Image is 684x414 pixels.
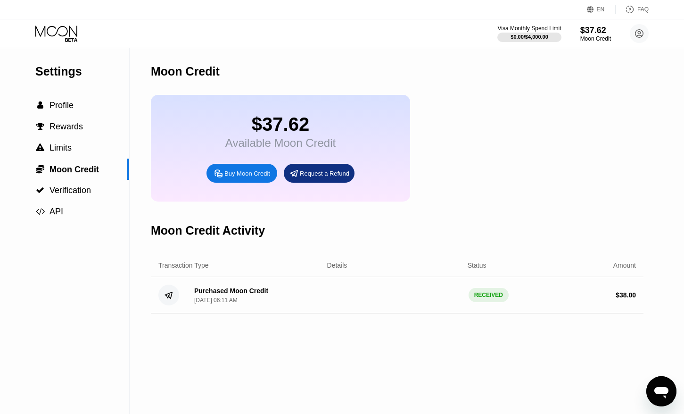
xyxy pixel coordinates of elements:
[35,65,129,78] div: Settings
[613,262,636,269] div: Amount
[469,288,509,302] div: RECEIVED
[497,25,561,42] div: Visa Monthly Spend Limit$0.00/$4,000.00
[511,34,548,40] div: $0.00 / $4,000.00
[49,143,72,152] span: Limits
[580,25,611,35] div: $37.62
[497,25,561,32] div: Visa Monthly Spend Limit
[49,165,99,174] span: Moon Credit
[327,262,347,269] div: Details
[35,207,45,216] div: 
[225,114,336,135] div: $37.62
[616,5,649,14] div: FAQ
[300,169,349,177] div: Request a Refund
[637,6,649,13] div: FAQ
[36,207,45,216] span: 
[49,122,83,131] span: Rewards
[151,224,265,237] div: Moon Credit Activity
[580,35,611,42] div: Moon Credit
[35,101,45,110] div: 
[284,164,354,183] div: Request a Refund
[35,122,45,131] div: 
[616,291,636,299] div: $ 38.00
[224,169,270,177] div: Buy Moon Credit
[206,164,277,183] div: Buy Moon Credit
[36,122,44,131] span: 
[36,186,44,194] span: 
[646,376,676,406] iframe: Button to launch messaging window, conversation in progress
[194,297,238,304] div: [DATE] 06:11 AM
[580,25,611,42] div: $37.62Moon Credit
[36,164,44,174] span: 
[49,101,74,110] span: Profile
[587,5,616,14] div: EN
[194,287,268,295] div: Purchased Moon Credit
[468,262,486,269] div: Status
[36,144,44,152] span: 
[37,101,43,110] span: 
[49,207,63,216] span: API
[158,262,209,269] div: Transaction Type
[35,144,45,152] div: 
[225,136,336,150] div: Available Moon Credit
[49,186,91,195] span: Verification
[35,186,45,194] div: 
[597,6,605,13] div: EN
[151,65,220,78] div: Moon Credit
[35,164,45,174] div: 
